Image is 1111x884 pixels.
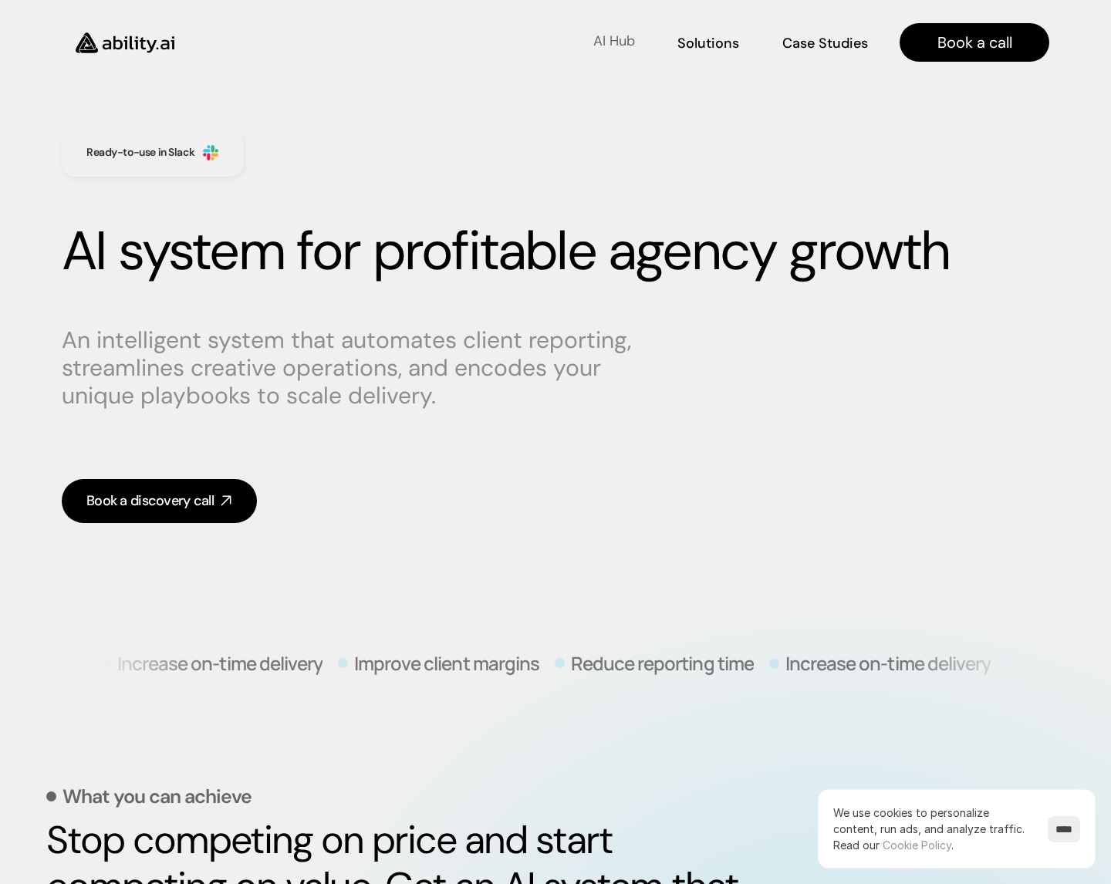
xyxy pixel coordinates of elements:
p: An intelligent system that automates client reporting, streamlines creative operations, and encod... [62,326,648,410]
p: Improve client margins [354,653,539,672]
p: We use cookies to personalize content, run ads, and analyze traffic. [833,805,1032,853]
div: Book a discovery call [86,491,214,511]
h3: Ready-to-use in Slack [86,145,194,160]
a: Case Studies [782,29,869,56]
a: Book a discovery call [62,479,257,523]
p: What you can achieve [62,787,252,806]
a: Cookie Policy [883,838,951,852]
p: Increase on-time delivery [785,653,991,672]
p: Case Studies [782,34,868,53]
nav: Main navigation [196,23,1049,62]
p: Increase on-time delivery [117,653,322,672]
a: AI Hub [593,29,635,56]
p: Solutions [677,34,739,53]
span: Read our . [833,838,954,852]
h1: AI system for profitable agency growth [62,219,1049,284]
p: Reduce reporting time [571,653,754,672]
p: Book a call [937,32,1012,53]
p: AI Hub [593,32,635,51]
a: Book a call [900,23,1049,62]
a: Solutions [677,29,739,56]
